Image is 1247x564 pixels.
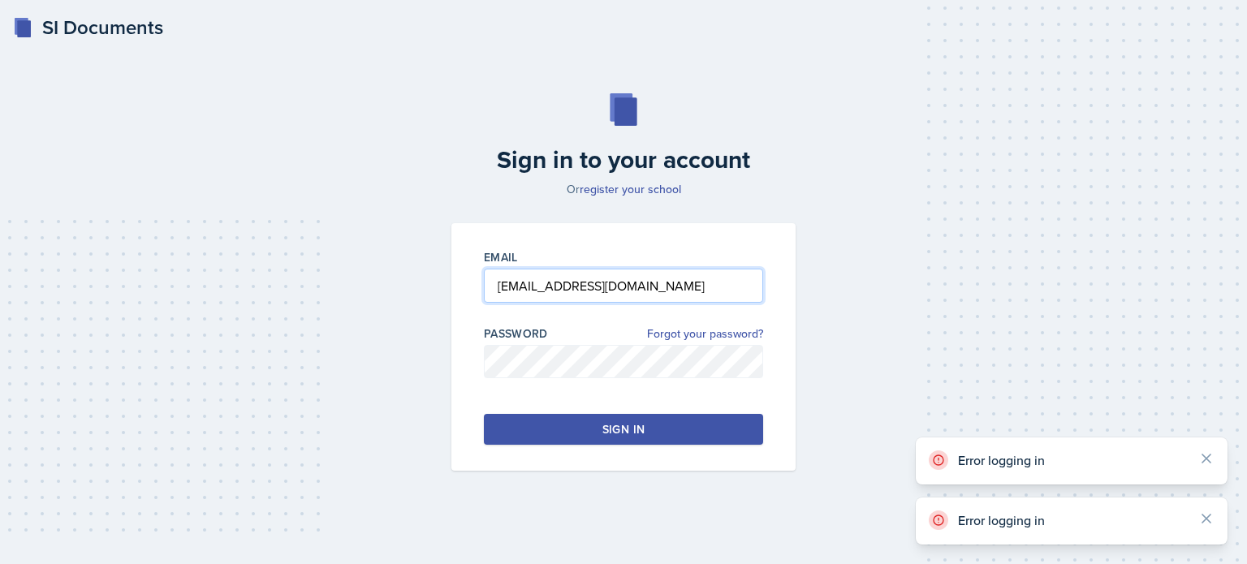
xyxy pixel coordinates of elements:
p: Error logging in [958,452,1185,468]
a: SI Documents [13,13,163,42]
input: Email [484,269,763,303]
div: Sign in [602,421,645,437]
a: register your school [580,181,681,197]
button: Sign in [484,414,763,445]
p: Error logging in [958,512,1185,528]
a: Forgot your password? [647,325,763,342]
p: Or [442,181,805,197]
label: Email [484,249,518,265]
label: Password [484,325,548,342]
h2: Sign in to your account [442,145,805,174]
